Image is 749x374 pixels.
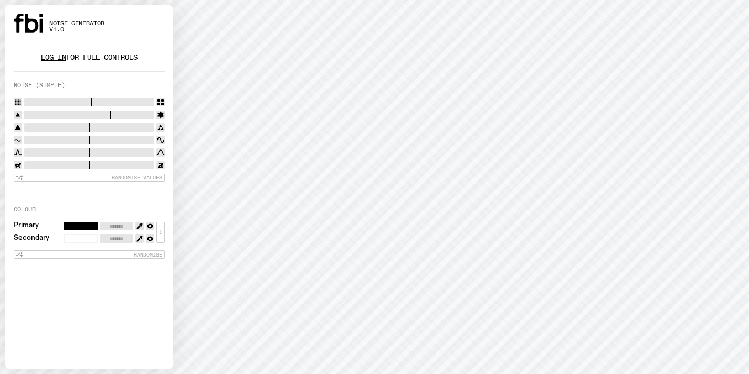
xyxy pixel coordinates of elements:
label: Secondary [14,234,49,243]
span: Noise Generator [49,20,104,26]
a: Log in [41,52,66,62]
p: for full controls [14,54,165,61]
button: Randomise [14,250,165,259]
span: Randomise Values [112,175,162,180]
label: Primary [14,222,39,230]
span: v1.0 [49,27,104,33]
span: Randomise [134,252,162,258]
label: Noise (Simple) [14,82,65,88]
button: Randomise Values [14,174,165,182]
label: Colour [14,207,36,212]
button: ↕ [156,222,165,243]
